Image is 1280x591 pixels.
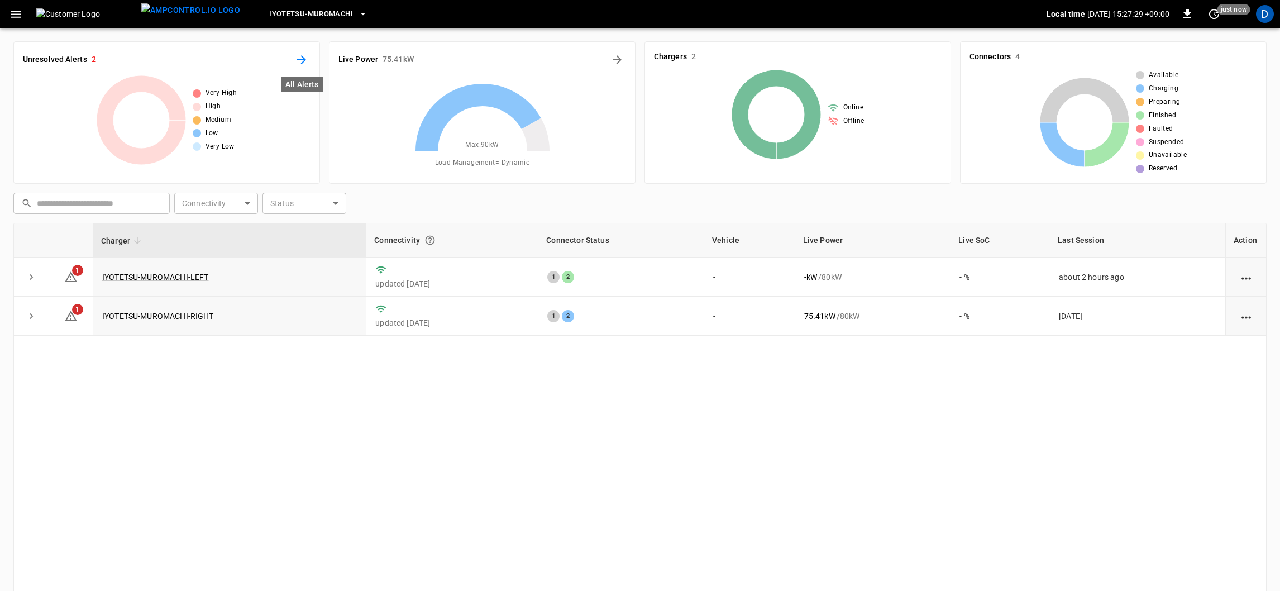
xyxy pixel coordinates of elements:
[1239,271,1253,283] div: action cell options
[804,311,835,322] p: 75.41 kW
[804,311,942,322] div: / 80 kW
[23,308,40,325] button: expand row
[843,102,863,113] span: Online
[1225,223,1266,258] th: Action
[562,271,574,283] div: 2
[465,140,499,151] span: Max. 90 kW
[1149,163,1177,174] span: Reserved
[843,116,865,127] span: Offline
[102,312,214,321] a: IYOTETSU-MUROMACHI-RIGHT
[1205,5,1223,23] button: set refresh interval
[102,273,208,282] a: IYOTETSU-MUROMACHI-LEFT
[547,310,560,322] div: 1
[64,311,78,320] a: 1
[795,223,951,258] th: Live Power
[804,271,817,283] p: - kW
[1149,97,1181,108] span: Preparing
[547,271,560,283] div: 1
[951,258,1050,297] td: - %
[23,54,87,66] h6: Unresolved Alerts
[951,223,1050,258] th: Live SoC
[704,223,795,258] th: Vehicle
[92,54,96,66] h6: 2
[375,278,529,289] p: updated [DATE]
[206,115,231,126] span: Medium
[72,265,83,276] span: 1
[804,271,942,283] div: / 80 kW
[64,271,78,280] a: 1
[269,8,353,21] span: Iyotetsu-Muromachi
[562,310,574,322] div: 2
[1149,70,1179,81] span: Available
[265,3,372,25] button: Iyotetsu-Muromachi
[1149,110,1176,121] span: Finished
[1217,4,1250,15] span: just now
[420,230,440,250] button: Connection between the charger and our software.
[951,297,1050,336] td: - %
[538,223,704,258] th: Connector Status
[1149,83,1178,94] span: Charging
[1087,8,1169,20] p: [DATE] 15:27:29 +09:00
[206,141,235,152] span: Very Low
[206,88,237,99] span: Very High
[36,8,137,20] img: Customer Logo
[1050,258,1225,297] td: about 2 hours ago
[704,258,795,297] td: -
[293,51,311,69] button: All Alerts
[1149,137,1185,148] span: Suspended
[375,317,529,328] p: updated [DATE]
[206,101,221,112] span: High
[654,51,687,63] h6: Chargers
[72,304,83,315] span: 1
[1047,8,1085,20] p: Local time
[281,77,323,92] div: All Alerts
[23,269,40,285] button: expand row
[383,54,414,66] h6: 75.41 kW
[374,230,531,250] div: Connectivity
[338,54,378,66] h6: Live Power
[1050,297,1225,336] td: [DATE]
[141,3,240,17] img: ampcontrol.io logo
[1050,223,1225,258] th: Last Session
[1239,311,1253,322] div: action cell options
[704,297,795,336] td: -
[608,51,626,69] button: Energy Overview
[691,51,696,63] h6: 2
[1149,150,1187,161] span: Unavailable
[101,234,145,247] span: Charger
[1256,5,1274,23] div: profile-icon
[969,51,1011,63] h6: Connectors
[206,128,218,139] span: Low
[435,158,530,169] span: Load Management = Dynamic
[1149,123,1173,135] span: Faulted
[1015,51,1020,63] h6: 4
